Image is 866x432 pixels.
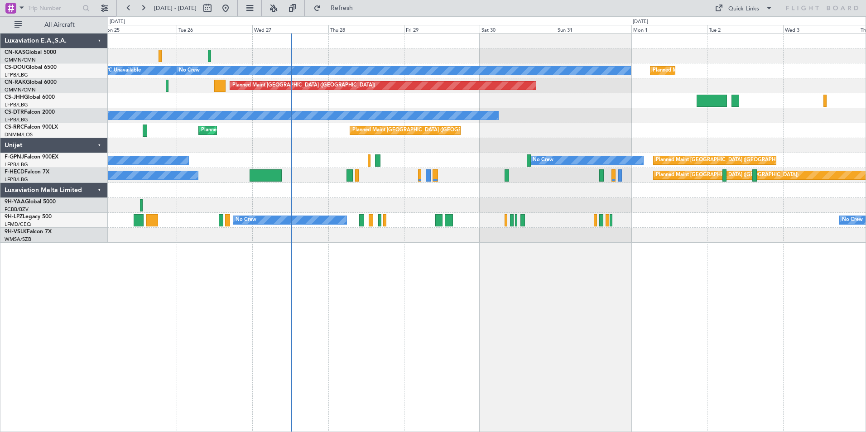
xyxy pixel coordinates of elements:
[252,25,328,33] div: Wed 27
[5,176,28,183] a: LFPB/LBG
[5,72,28,78] a: LFPB/LBG
[5,161,28,168] a: LFPB/LBG
[5,236,31,243] a: WMSA/SZB
[656,154,799,167] div: Planned Maint [GEOGRAPHIC_DATA] ([GEOGRAPHIC_DATA])
[728,5,759,14] div: Quick Links
[309,1,364,15] button: Refresh
[236,213,256,227] div: No Crew
[24,22,96,28] span: All Aircraft
[5,199,56,205] a: 9H-YAAGlobal 5000
[653,64,795,77] div: Planned Maint [GEOGRAPHIC_DATA] ([GEOGRAPHIC_DATA])
[5,57,36,63] a: GMMN/CMN
[5,101,28,108] a: LFPB/LBG
[633,18,648,26] div: [DATE]
[5,65,26,70] span: CS-DOU
[783,25,859,33] div: Wed 3
[5,214,52,220] a: 9H-LPZLegacy 500
[177,25,252,33] div: Tue 26
[5,125,24,130] span: CS-RRC
[5,199,25,205] span: 9H-YAA
[110,18,125,26] div: [DATE]
[5,169,24,175] span: F-HECD
[5,80,57,85] a: CN-RAKGlobal 6000
[631,25,707,33] div: Mon 1
[404,25,480,33] div: Fri 29
[556,25,631,33] div: Sun 31
[5,86,36,93] a: GMMN/CMN
[5,50,25,55] span: CN-KAS
[5,169,49,175] a: F-HECDFalcon 7X
[201,124,344,137] div: Planned Maint [GEOGRAPHIC_DATA] ([GEOGRAPHIC_DATA])
[328,25,404,33] div: Thu 28
[5,110,24,115] span: CS-DTR
[5,154,58,160] a: F-GPNJFalcon 900EX
[5,125,58,130] a: CS-RRCFalcon 900LX
[10,18,98,32] button: All Aircraft
[5,80,26,85] span: CN-RAK
[5,50,56,55] a: CN-KASGlobal 5000
[352,124,495,137] div: Planned Maint [GEOGRAPHIC_DATA] ([GEOGRAPHIC_DATA])
[154,4,197,12] span: [DATE] - [DATE]
[5,229,52,235] a: 9H-VSLKFalcon 7X
[5,110,55,115] a: CS-DTRFalcon 2000
[710,1,777,15] button: Quick Links
[707,25,783,33] div: Tue 2
[5,206,29,213] a: FCBB/BZV
[5,116,28,123] a: LFPB/LBG
[103,64,141,77] div: A/C Unavailable
[28,1,80,15] input: Trip Number
[5,65,57,70] a: CS-DOUGlobal 6500
[533,154,553,167] div: No Crew
[842,213,863,227] div: No Crew
[101,25,176,33] div: Mon 25
[480,25,555,33] div: Sat 30
[179,64,200,77] div: No Crew
[5,131,33,138] a: DNMM/LOS
[232,79,375,92] div: Planned Maint [GEOGRAPHIC_DATA] ([GEOGRAPHIC_DATA])
[5,221,31,228] a: LFMD/CEQ
[5,95,55,100] a: CS-JHHGlobal 6000
[656,168,799,182] div: Planned Maint [GEOGRAPHIC_DATA] ([GEOGRAPHIC_DATA])
[5,154,24,160] span: F-GPNJ
[323,5,361,11] span: Refresh
[5,229,27,235] span: 9H-VSLK
[5,214,23,220] span: 9H-LPZ
[5,95,24,100] span: CS-JHH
